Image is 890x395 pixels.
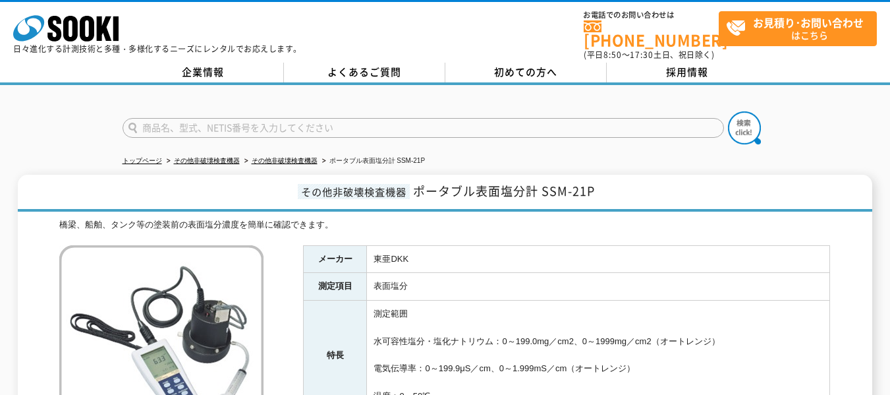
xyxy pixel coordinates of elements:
th: 測定項目 [304,273,367,301]
td: 東亜DKK [367,245,830,273]
span: 初めての方へ [494,65,557,79]
p: 日々進化する計測技術と多種・多様化するニーズにレンタルでお応えします。 [13,45,302,53]
span: はこちら [726,12,876,45]
span: ポータブル表面塩分計 SSM-21P [413,182,595,200]
span: 17:30 [630,49,654,61]
li: ポータブル表面塩分計 SSM-21P [320,154,426,168]
span: 8:50 [603,49,622,61]
span: その他非破壊検査機器 [298,184,410,199]
a: トップページ [123,157,162,164]
a: 採用情報 [607,63,768,82]
a: [PHONE_NUMBER] [584,20,719,47]
a: 初めての方へ [445,63,607,82]
a: 企業情報 [123,63,284,82]
td: 表面塩分 [367,273,830,301]
div: 橋梁、船舶、タンク等の塗装前の表面塩分濃度を簡単に確認できます。 [59,218,830,232]
strong: お見積り･お問い合わせ [753,15,864,30]
input: 商品名、型式、NETIS番号を入力してください [123,118,724,138]
img: btn_search.png [728,111,761,144]
a: よくあるご質問 [284,63,445,82]
th: メーカー [304,245,367,273]
span: (平日 ～ 土日、祝日除く) [584,49,714,61]
span: お電話でのお問い合わせは [584,11,719,19]
a: その他非破壊検査機器 [174,157,240,164]
a: お見積り･お問い合わせはこちら [719,11,877,46]
a: その他非破壊検査機器 [252,157,318,164]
